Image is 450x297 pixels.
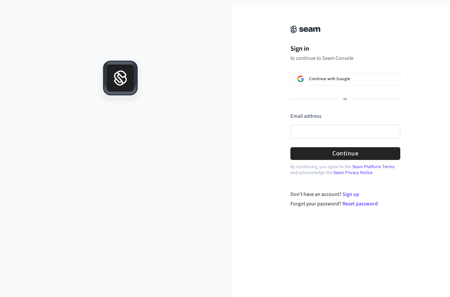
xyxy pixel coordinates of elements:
span: Continue with Google [309,76,350,81]
p: to continue to Seam Console [290,55,400,61]
p: or [343,96,347,102]
img: Sign in with Google [297,76,304,82]
h1: Sign in [290,44,400,54]
a: Seam Platform Terms [352,164,394,170]
a: Sign up [342,191,359,198]
a: Seam Privacy Notice [333,169,372,176]
p: By continuing, you agree to the and acknowledge the . [290,164,400,176]
a: Reset password [342,200,378,207]
div: Forgot your password? [290,200,401,208]
img: Seam Console [290,26,320,33]
button: Sign in with GoogleContinue with Google [290,72,400,86]
div: Don't have an account? [290,190,401,198]
button: Continue [290,147,400,160]
label: Email address [290,113,321,120]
